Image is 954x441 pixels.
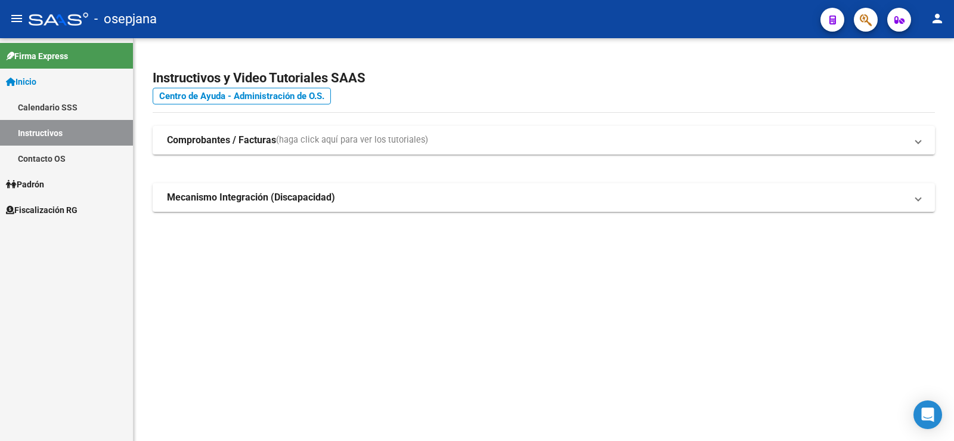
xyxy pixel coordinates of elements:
h2: Instructivos y Video Tutoriales SAAS [153,67,935,90]
span: - osepjana [94,6,157,32]
span: (haga click aquí para ver los tutoriales) [276,134,428,147]
mat-icon: person [930,11,944,26]
strong: Mecanismo Integración (Discapacidad) [167,191,335,204]
mat-icon: menu [10,11,24,26]
strong: Comprobantes / Facturas [167,134,276,147]
a: Centro de Ayuda - Administración de O.S. [153,88,331,104]
div: Open Intercom Messenger [913,400,942,429]
span: Padrón [6,178,44,191]
mat-expansion-panel-header: Mecanismo Integración (Discapacidad) [153,183,935,212]
mat-expansion-panel-header: Comprobantes / Facturas(haga click aquí para ver los tutoriales) [153,126,935,155]
span: Inicio [6,75,36,88]
span: Fiscalización RG [6,203,78,217]
span: Firma Express [6,50,68,63]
